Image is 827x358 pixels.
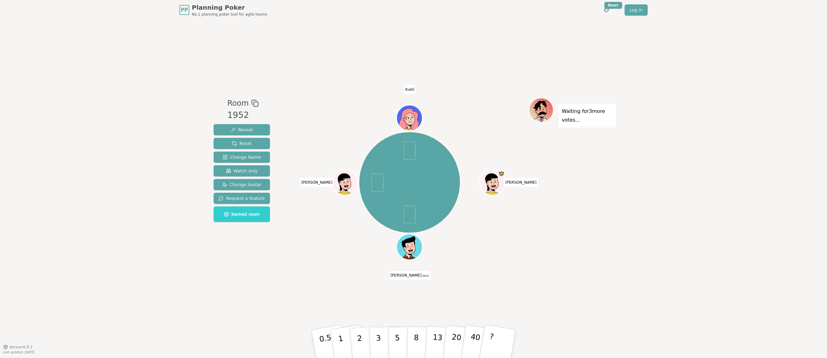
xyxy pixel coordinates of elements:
button: Watch only [214,165,270,177]
span: Click to change your name [504,178,538,187]
span: Watch only [226,168,258,174]
button: Change Name [214,152,270,163]
span: Request a feature [219,195,265,201]
span: (you) [422,274,429,277]
button: Request a feature [214,193,270,204]
div: 1952 [227,109,258,122]
button: Named room [214,206,270,222]
span: Room [227,98,248,109]
span: Change Name [223,154,261,160]
span: dean is the host [498,170,505,177]
span: Last updated: [DATE] [3,351,35,354]
span: Reveal [231,127,253,133]
p: Waiting for 3 more votes... [562,107,613,124]
button: Change Avatar [214,179,270,190]
button: New! [601,4,612,16]
button: Click to change your avatar [397,235,422,259]
span: Click to change your name [404,85,416,94]
span: Version 0.9.2 [9,345,33,350]
span: Click to change your name [300,178,334,187]
span: Reset [232,140,252,147]
span: Change Avatar [222,181,262,188]
button: Reset [214,138,270,149]
a: Log in [625,4,648,16]
button: Reveal [214,124,270,135]
span: PP [181,6,188,14]
span: Click to change your name [389,271,430,280]
button: Version0.9.2 [3,345,33,350]
span: Named room [224,211,260,217]
a: PPPlanning PokerNo.1 planning poker tool for agile teams [179,3,267,17]
span: Planning Poker [192,3,267,12]
div: New! [604,2,622,9]
span: No.1 planning poker tool for agile teams [192,12,267,17]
